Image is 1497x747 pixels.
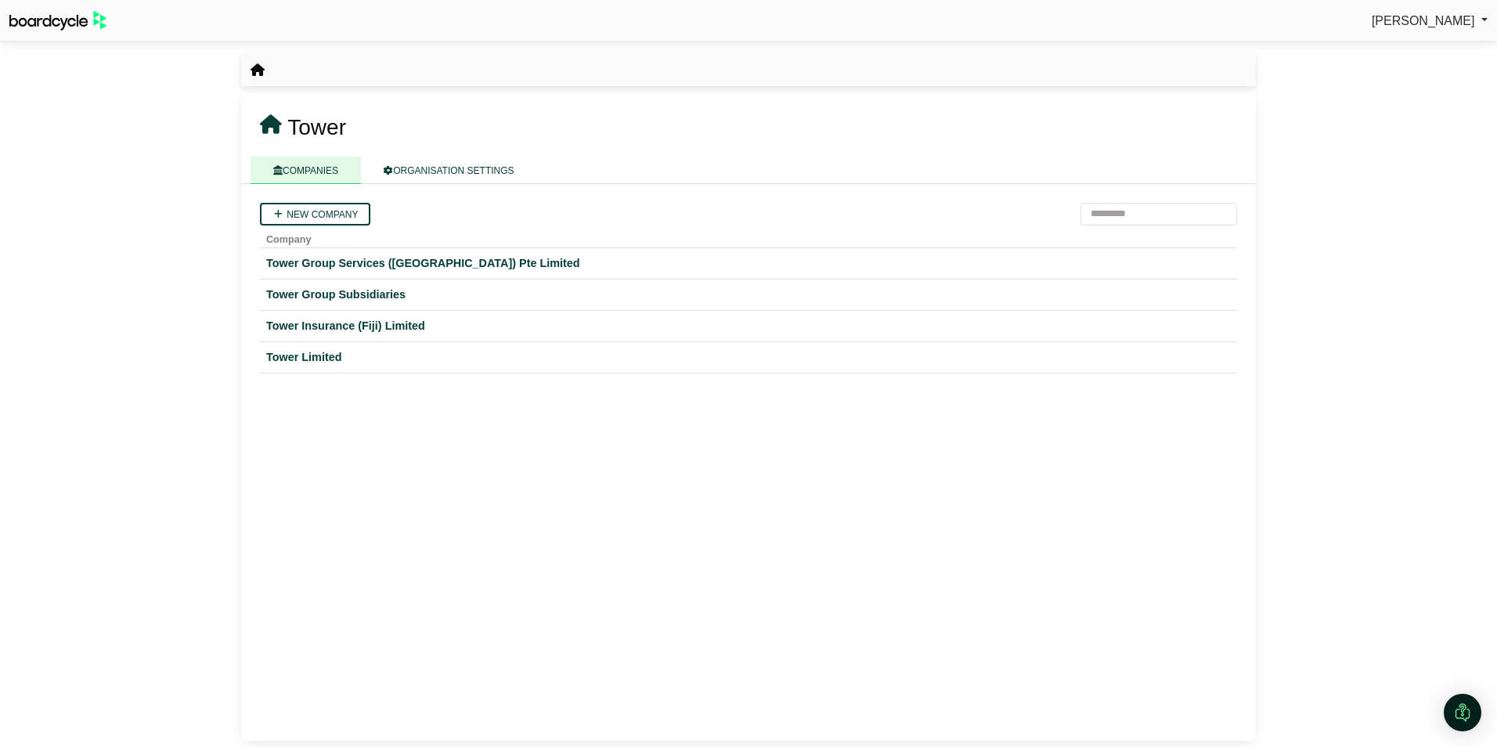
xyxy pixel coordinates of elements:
a: ORGANISATION SETTINGS [361,157,536,184]
span: [PERSON_NAME] [1372,14,1475,27]
nav: breadcrumb [251,60,265,81]
a: Tower Group Subsidiaries [266,286,1231,304]
th: Company [260,226,1237,248]
a: Tower Group Services ([GEOGRAPHIC_DATA]) Pte Limited [266,254,1231,272]
a: Tower Insurance (Fiji) Limited [266,317,1231,335]
a: New company [260,203,370,226]
span: Tower [287,115,346,139]
div: Open Intercom Messenger [1444,694,1481,731]
img: BoardcycleBlackGreen-aaafeed430059cb809a45853b8cf6d952af9d84e6e89e1f1685b34bfd5cb7d64.svg [9,11,106,31]
a: COMPANIES [251,157,361,184]
a: Tower Limited [266,348,1231,366]
a: [PERSON_NAME] [1372,11,1488,31]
